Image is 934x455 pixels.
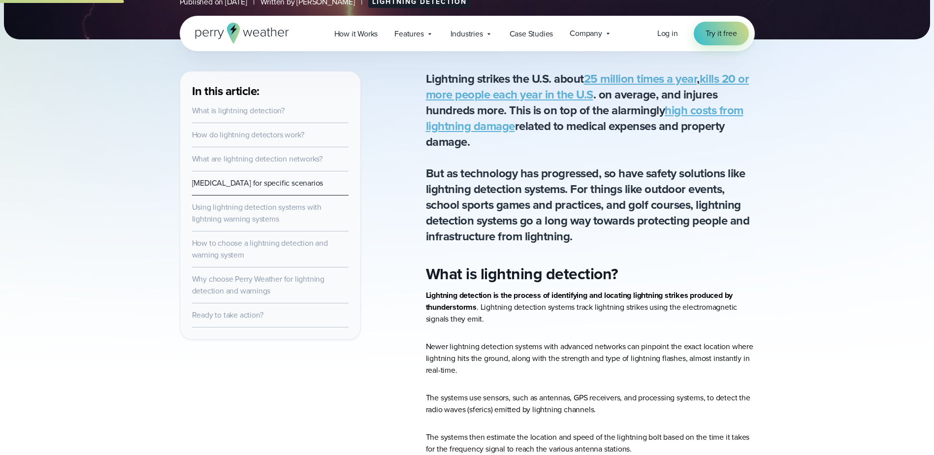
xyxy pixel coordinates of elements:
a: Using lightning detection systems with lightning warning systems [192,201,322,225]
span: Features [394,28,423,40]
p: . Lightning detection systems track lightning strikes using the electromagnetic signals they emit. [426,290,755,325]
a: Log in [657,28,678,39]
a: Case Studies [501,24,562,44]
strong: Lightning detection is the process of identifying and locating lightning strikes produced by thun... [426,290,733,313]
a: Why choose Perry Weather for lightning detection and warnings [192,273,324,296]
a: How do lightning detectors work? [192,129,305,140]
h3: In this article: [192,83,349,99]
a: What are lightning detection networks? [192,153,322,164]
a: high costs from lightning damage [426,101,743,135]
a: [MEDICAL_DATA] for specific scenarios [192,177,323,189]
p: Lightning strikes the U.S. about , . on average, and injures hundreds more. This is on top of the... [426,71,755,244]
p: The systems use sensors, such as antennas, GPS receivers, and processing systems, to detect the r... [426,392,755,416]
a: 25 million times a year [584,70,697,88]
a: Try it free [694,22,749,45]
span: Company [570,28,602,39]
a: kills 20 or more people each year in the U.S [426,70,749,103]
span: Case Studies [510,28,553,40]
a: How it Works [326,24,386,44]
p: Newer lightning detection systems with advanced networks can pinpoint the exact location where li... [426,341,755,376]
span: How it Works [334,28,378,40]
h2: What is lightning detection? [426,264,755,284]
a: Ready to take action? [192,309,263,321]
a: How to choose a lightning detection and warning system [192,237,328,260]
span: Try it free [706,28,737,39]
span: Industries [451,28,483,40]
a: What is lightning detection? [192,105,285,116]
